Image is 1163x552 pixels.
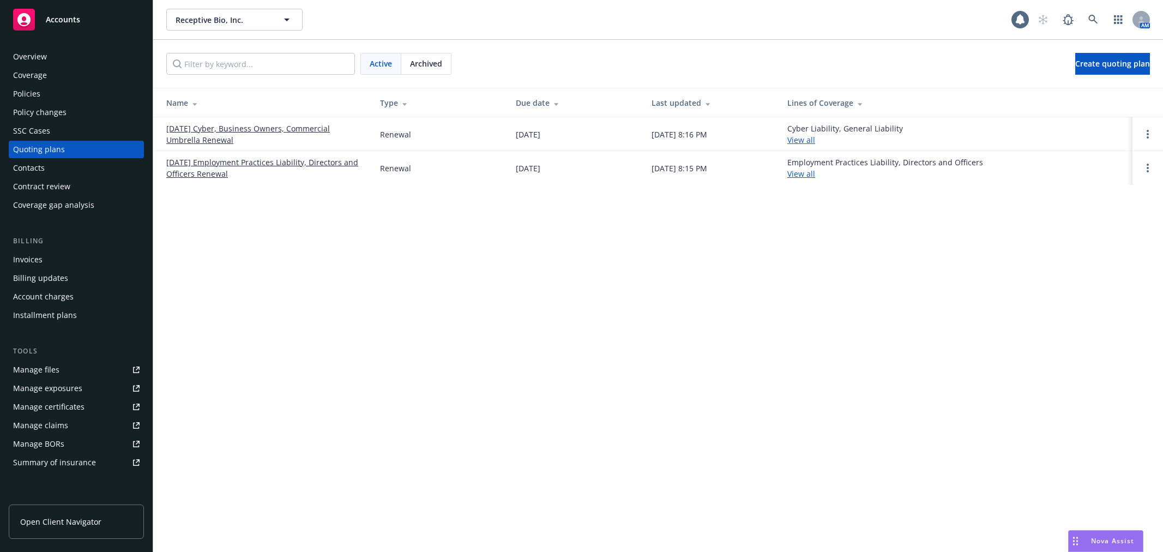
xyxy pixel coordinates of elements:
div: Manage claims [13,417,68,434]
div: Renewal [380,129,411,140]
div: Cyber Liability, General Liability [787,123,903,146]
a: Billing updates [9,269,144,287]
span: Accounts [46,15,80,24]
a: View all [787,169,815,179]
a: Start snowing [1032,9,1054,31]
div: Manage exposures [13,380,82,397]
div: Overview [13,48,47,65]
a: Policy changes [9,104,144,121]
div: Name [166,97,363,109]
div: Manage BORs [13,435,64,453]
a: Accounts [9,4,144,35]
div: Invoices [13,251,43,268]
div: Drag to move [1069,531,1082,551]
a: Summary of insurance [9,454,144,471]
div: Analytics hub [9,493,144,504]
a: Search [1082,9,1104,31]
div: Contract review [13,178,70,195]
input: Filter by keyword... [166,53,355,75]
a: View all [787,135,815,145]
span: Archived [410,58,442,69]
a: [DATE] Employment Practices Liability, Directors and Officers Renewal [166,157,363,179]
span: Nova Assist [1091,536,1134,545]
span: Receptive Bio, Inc. [176,14,270,26]
a: Open options [1141,161,1154,175]
a: Manage BORs [9,435,144,453]
button: Nova Assist [1068,530,1143,552]
div: Contacts [13,159,45,177]
a: Contract review [9,178,144,195]
div: Coverage [13,67,47,84]
div: Policies [13,85,40,103]
div: Manage files [13,361,59,379]
a: Switch app [1107,9,1129,31]
a: Overview [9,48,144,65]
div: Quoting plans [13,141,65,158]
div: [DATE] 8:16 PM [652,129,707,140]
span: Create quoting plan [1075,58,1150,69]
a: Open options [1141,128,1154,141]
a: Manage files [9,361,144,379]
div: Due date [516,97,634,109]
div: Employment Practices Liability, Directors and Officers [787,157,983,179]
div: Account charges [13,288,74,305]
div: [DATE] [516,129,540,140]
span: Open Client Navigator [20,516,101,527]
a: Coverage [9,67,144,84]
div: Last updated [652,97,770,109]
div: Lines of Coverage [787,97,1124,109]
a: Policies [9,85,144,103]
div: Tools [9,346,144,357]
button: Receptive Bio, Inc. [166,9,303,31]
div: Manage certificates [13,398,85,416]
a: [DATE] Cyber, Business Owners, Commercial Umbrella Renewal [166,123,363,146]
div: Installment plans [13,307,77,324]
a: Quoting plans [9,141,144,158]
div: Summary of insurance [13,454,96,471]
a: Manage exposures [9,380,144,397]
div: Type [380,97,498,109]
a: SSC Cases [9,122,144,140]
div: [DATE] [516,163,540,174]
a: Manage certificates [9,398,144,416]
div: SSC Cases [13,122,50,140]
a: Contacts [9,159,144,177]
a: Invoices [9,251,144,268]
div: Billing [9,236,144,247]
a: Coverage gap analysis [9,196,144,214]
div: Renewal [380,163,411,174]
div: Policy changes [13,104,67,121]
div: Coverage gap analysis [13,196,94,214]
span: Active [370,58,392,69]
a: Account charges [9,288,144,305]
a: Report a Bug [1057,9,1079,31]
a: Manage claims [9,417,144,434]
div: Billing updates [13,269,68,287]
div: [DATE] 8:15 PM [652,163,707,174]
a: Installment plans [9,307,144,324]
a: Create quoting plan [1075,53,1150,75]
